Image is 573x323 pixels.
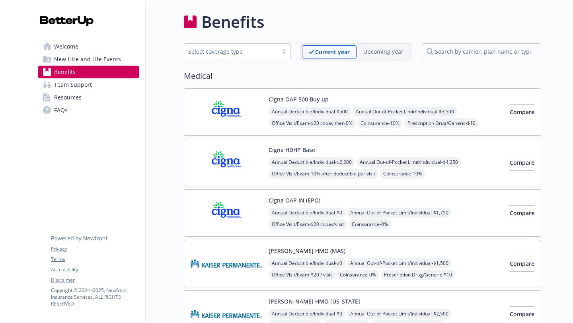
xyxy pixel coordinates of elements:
span: Compare [510,108,534,116]
span: Annual Out-of-Pocket Limit/Individual - $4,250 [357,157,461,167]
span: Coinsurance - 10% [380,169,425,179]
span: Prescription Drug/Generic - $10 [381,270,455,280]
a: New Hire and Life Events [38,53,139,66]
a: Privacy [51,245,138,253]
p: Current year [315,48,350,56]
span: Coinsurance - 0% [349,219,391,229]
button: [PERSON_NAME] HMO (MAS) [269,247,345,255]
span: Team Support [54,78,92,91]
span: Coinsurance - 0% [337,270,379,280]
div: Select coverage type [188,47,274,56]
img: CIGNA carrier logo [191,95,262,129]
span: Annual Deductible/Individual - $0 [269,309,345,319]
span: Compare [510,310,534,318]
a: Welcome [38,40,139,53]
button: [PERSON_NAME] HMO [US_STATE] [269,297,360,305]
a: Team Support [38,78,139,91]
img: CIGNA carrier logo [191,146,262,179]
span: Annual Deductible/Individual - $2,200 [269,157,355,167]
span: Annual Deductible/Individual - $0 [269,258,345,268]
input: search by carrier, plan name or type [422,43,541,59]
p: Copyright © 2024 - 2025 , Newfront Insurance Services, ALL RIGHTS RESERVED [51,287,138,307]
span: Welcome [54,40,78,53]
button: Cigna OAP IN (EPO) [269,196,320,204]
span: Prescription Drug/Generic - $10 [404,118,479,128]
span: Annual Out-of-Pocket Limit/Individual - $1,750 [347,208,452,218]
span: Upcoming year [357,45,410,58]
span: Benefits [54,66,76,78]
a: FAQs [38,104,139,117]
h1: Benefits [201,10,264,34]
button: Compare [510,104,534,120]
a: Disclaimer [51,276,138,284]
span: Office Visit/Exam - $20 copay/visit [269,219,347,229]
a: Benefits [38,66,139,78]
span: Office Visit/Exam - 10% after deductible per visit [269,169,378,179]
span: Office Visit/Exam - $20 / visit [269,270,335,280]
span: Compare [510,159,534,166]
span: New Hire and Life Events [54,53,121,66]
button: Compare [510,306,534,322]
button: Compare [510,155,534,171]
p: Upcoming year [363,47,403,56]
img: Kaiser Permanente Insurance Company carrier logo [191,247,262,280]
a: Accessibility [51,266,138,273]
span: Annual Out-of-Pocket Limit/Individual - $3,500 [353,107,457,117]
span: Annual Out-of-Pocket Limit/Individual - $1,500 [347,258,452,268]
span: Annual Out-of-Pocket Limit/Individual - $2,500 [347,309,452,319]
span: Annual Deductible/Individual - $500 [269,107,351,117]
a: Resources [38,91,139,104]
span: Compare [510,260,534,267]
span: Annual Deductible/Individual - $0 [269,208,345,218]
span: Coinsurance - 10% [357,118,403,128]
img: CIGNA carrier logo [191,196,262,230]
h2: Medical [184,70,541,82]
button: Cigna HDHP Base [269,146,315,154]
button: Cigna OAP 500 Buy-up [269,95,329,103]
button: Compare [510,256,534,272]
span: Resources [54,91,82,104]
a: Terms [51,256,138,263]
button: Compare [510,205,534,221]
span: Compare [510,209,534,217]
span: Office Visit/Exam - $20 copay then 0% [269,118,356,128]
span: FAQs [54,104,68,117]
